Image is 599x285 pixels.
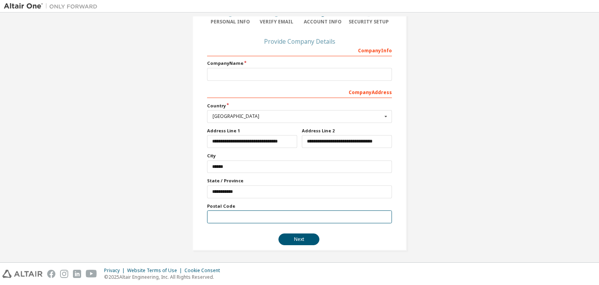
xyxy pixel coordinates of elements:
div: Verify Email [253,19,300,25]
img: linkedin.svg [73,270,81,278]
label: Address Line 1 [207,128,297,134]
img: facebook.svg [47,270,55,278]
div: [GEOGRAPHIC_DATA] [213,114,382,119]
label: Company Name [207,60,392,66]
div: Company Info [207,44,392,56]
div: Privacy [104,267,127,274]
label: Country [207,103,392,109]
label: City [207,153,392,159]
label: State / Province [207,178,392,184]
div: Personal Info [207,19,253,25]
img: Altair One [4,2,101,10]
button: Next [278,233,319,245]
div: Account Info [299,19,346,25]
label: Postal Code [207,203,392,209]
div: Website Terms of Use [127,267,184,274]
label: Address Line 2 [302,128,392,134]
img: youtube.svg [86,270,97,278]
div: Provide Company Details [207,39,392,44]
p: © 2025 Altair Engineering, Inc. All Rights Reserved. [104,274,225,280]
div: Company Address [207,85,392,98]
div: Security Setup [346,19,392,25]
img: altair_logo.svg [2,270,43,278]
div: Cookie Consent [184,267,225,274]
img: instagram.svg [60,270,68,278]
